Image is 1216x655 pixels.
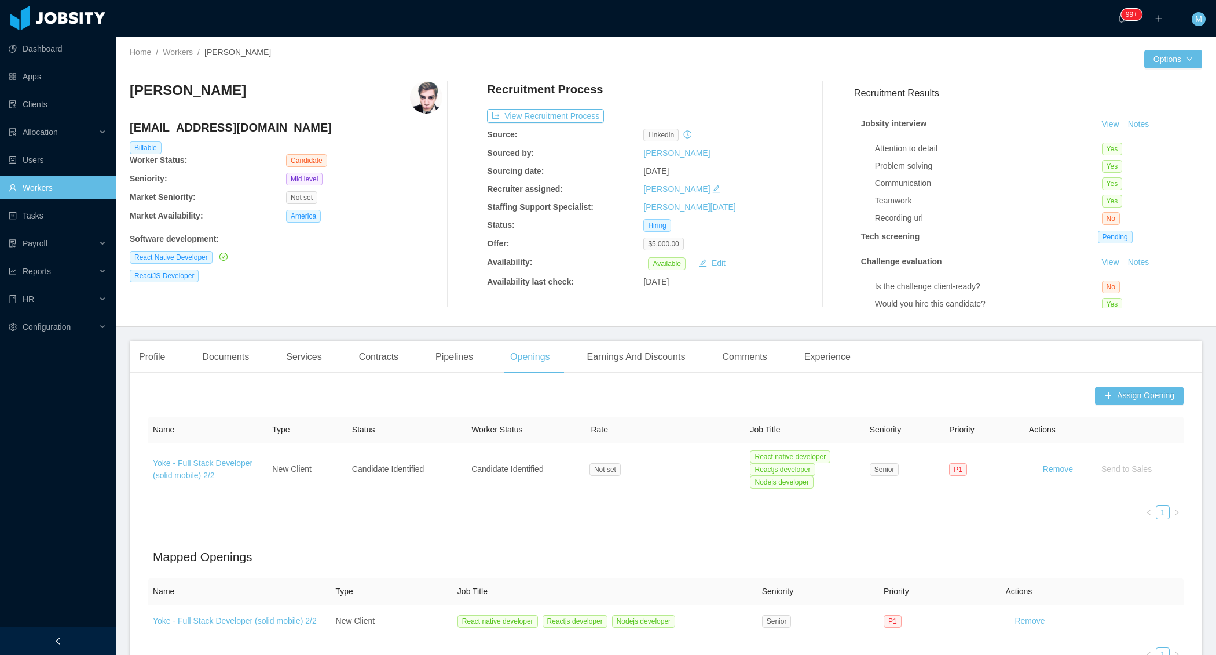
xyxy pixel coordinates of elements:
[884,587,909,596] span: Priority
[487,220,514,230] b: Status:
[1095,387,1184,405] button: icon: plusAssign Opening
[331,605,453,638] td: New Client
[277,341,331,373] div: Services
[286,154,327,167] span: Candidate
[1034,460,1082,479] button: Remove
[1102,212,1120,225] span: No
[204,48,271,57] span: [PERSON_NAME]
[1102,195,1123,208] span: Yes
[9,295,17,303] i: icon: book
[1144,50,1202,68] button: Optionsicon: down
[795,341,860,373] div: Experience
[153,458,252,480] a: Yoke - Full Stack Developer (solid mobile) 2/2
[130,341,174,373] div: Profile
[130,81,246,100] h3: [PERSON_NAME]
[286,173,323,185] span: Mid level
[643,184,710,194] a: [PERSON_NAME]
[1102,281,1120,293] span: No
[487,184,563,194] b: Recruiter assigned:
[870,463,899,476] span: Senior
[130,251,213,264] span: React Native Developer
[153,548,1179,566] h2: Mapped Openings
[861,119,927,128] strong: Jobsity interview
[9,128,17,136] i: icon: solution
[875,143,1102,155] div: Attention to detail
[713,341,776,373] div: Comments
[1121,9,1142,20] sup: 2149
[875,212,1102,224] div: Recording url
[1102,177,1123,190] span: Yes
[163,48,193,57] a: Workers
[268,443,347,496] td: New Client
[410,81,442,114] img: 97aeacfc-db21-467b-92de-7743c70915d9_6883d15692ffb-400w.png
[286,210,321,223] span: America
[591,425,608,434] span: Rate
[9,93,107,116] a: icon: auditClients
[1156,505,1170,519] li: 1
[870,425,901,434] span: Seniority
[1005,587,1032,596] span: Actions
[130,234,219,243] b: Software development :
[9,323,17,331] i: icon: setting
[9,239,17,248] i: icon: file-protect
[875,195,1102,207] div: Teamwork
[1123,118,1154,132] button: Notes
[750,425,780,434] span: Job Title
[9,148,107,172] a: icon: robotUsers
[1195,12,1202,26] span: M
[487,202,594,212] b: Staffing Support Specialist:
[1173,509,1180,516] i: icon: right
[487,130,517,139] b: Source:
[1005,612,1054,631] button: Remove
[336,587,353,596] span: Type
[712,185,720,193] i: icon: edit
[875,298,1102,310] div: Would you hire this candidate?
[130,155,187,165] b: Worker Status:
[861,257,942,266] strong: Challenge evaluation
[643,148,710,158] a: [PERSON_NAME]
[1098,119,1123,129] a: View
[1145,509,1152,516] i: icon: left
[23,239,47,248] span: Payroll
[1029,425,1056,434] span: Actions
[130,48,151,57] a: Home
[589,463,621,476] span: Not set
[1118,14,1126,23] i: icon: bell
[153,587,174,596] span: Name
[130,211,203,220] b: Market Availability:
[9,204,107,227] a: icon: profileTasks
[643,129,679,141] span: linkedin
[156,48,158,57] span: /
[1170,505,1184,519] li: Next Page
[750,476,813,489] span: Nodejs developer
[694,256,730,270] button: icon: editEdit
[193,341,258,373] div: Documents
[750,463,815,476] span: Reactjs developer
[350,341,408,373] div: Contracts
[9,176,107,199] a: icon: userWorkers
[352,464,424,474] span: Candidate Identified
[750,450,830,463] span: React native developer
[471,464,544,474] span: Candidate Identified
[130,192,196,202] b: Market Seniority:
[1102,143,1123,155] span: Yes
[1123,256,1154,270] button: Notes
[130,119,442,136] h4: [EMAIL_ADDRESS][DOMAIN_NAME]
[487,148,534,158] b: Sourced by:
[884,615,902,628] span: P1
[130,141,162,154] span: Billable
[875,281,1102,293] div: Is the challenge client-ready?
[487,111,604,121] a: icon: exportView Recruitment Process
[9,267,17,275] i: icon: line-chart
[1142,505,1156,519] li: Previous Page
[875,177,1102,190] div: Communication
[457,615,538,628] span: React native developer
[1102,160,1123,173] span: Yes
[1102,298,1123,311] span: Yes
[643,277,669,286] span: [DATE]
[643,238,683,250] span: $5,000.00
[949,463,967,476] span: P1
[683,130,691,139] i: icon: history
[762,615,792,628] span: Senior
[130,174,167,183] b: Seniority:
